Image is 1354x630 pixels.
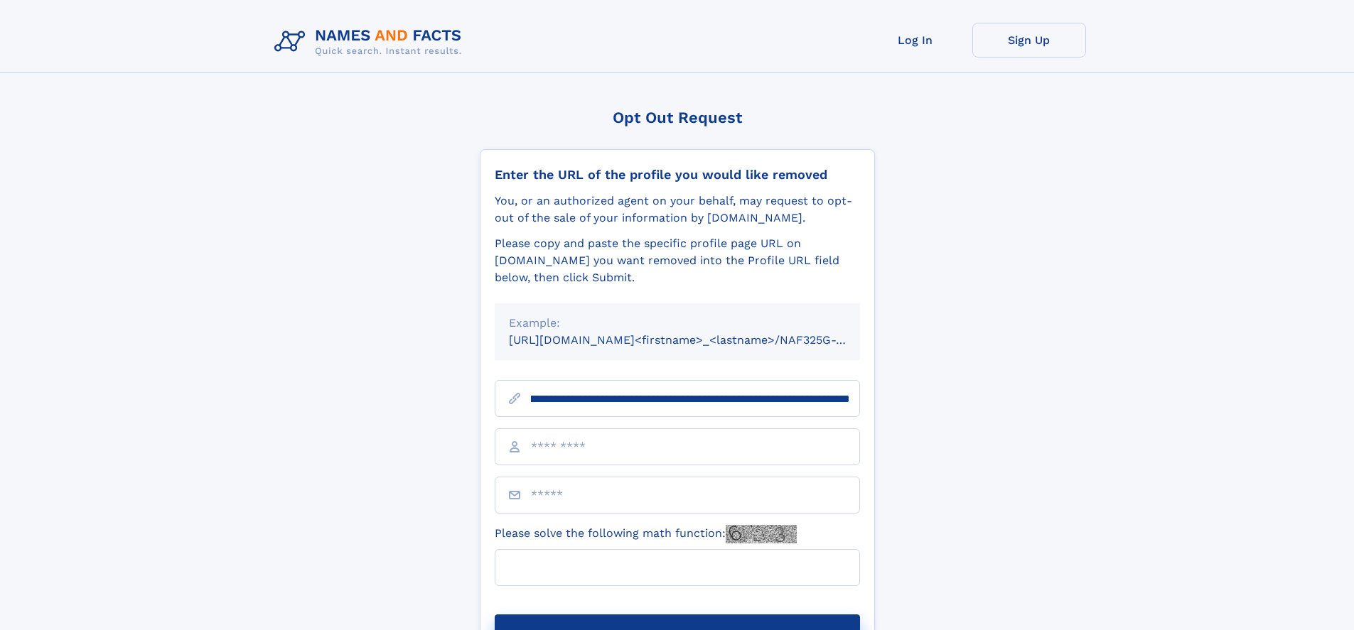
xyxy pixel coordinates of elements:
[495,167,860,183] div: Enter the URL of the profile you would like removed
[859,23,972,58] a: Log In
[495,192,860,227] div: You, or an authorized agent on your behalf, may request to opt-out of the sale of your informatio...
[269,23,473,61] img: Logo Names and Facts
[509,333,887,347] small: [URL][DOMAIN_NAME]<firstname>_<lastname>/NAF325G-xxxxxxxx
[495,525,797,543] label: Please solve the following math function:
[509,315,846,332] div: Example:
[495,235,860,286] div: Please copy and paste the specific profile page URL on [DOMAIN_NAME] you want removed into the Pr...
[480,109,875,126] div: Opt Out Request
[972,23,1086,58] a: Sign Up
